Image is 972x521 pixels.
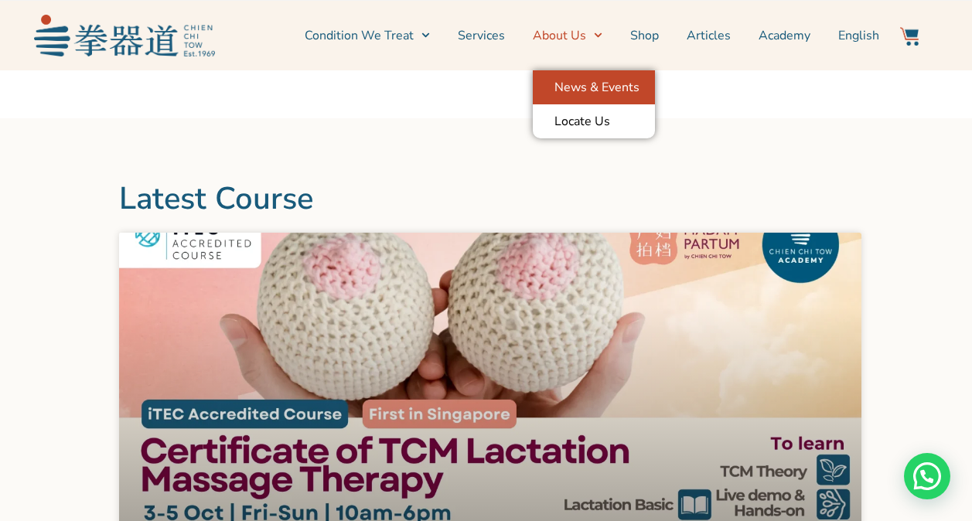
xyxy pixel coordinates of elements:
a: Shop [630,16,659,55]
span: English [838,26,879,45]
a: Academy [759,16,810,55]
a: Articles [687,16,731,55]
a: Services [458,16,505,55]
div: Need help? WhatsApp contact [904,453,950,499]
img: Website Icon-03 [900,27,919,46]
ul: About Us [533,70,655,138]
a: Condition We Treat [305,16,430,55]
a: About Us [533,16,602,55]
nav: Menu [223,16,880,55]
a: Locate Us [533,104,655,138]
a: Switch to English [838,16,879,55]
h2: Latest Course [119,180,861,217]
a: News & Events [533,70,655,104]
